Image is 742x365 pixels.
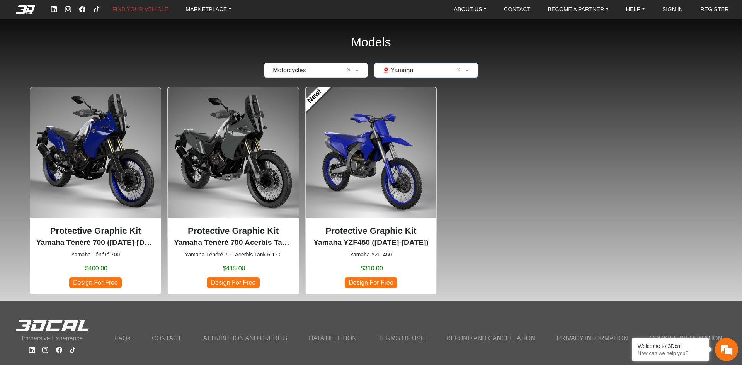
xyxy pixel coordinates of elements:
[147,331,186,345] a: CONTACT
[347,66,353,75] span: Clean Field
[168,87,298,218] img: Ténéré 700 Acerbis Tank 6.1 Gl2019-2024
[623,3,648,15] a: HELP
[85,264,107,273] span: $400.00
[638,343,703,349] div: Welcome to 3Dcal
[299,81,330,112] a: New!
[457,66,463,75] span: Clean Field
[451,3,490,15] a: ABOUT US
[545,3,611,15] a: BECOME A PARTNER
[223,264,245,273] span: $415.00
[167,87,299,294] div: Yamaha Ténéré 700 Acerbis Tank 6.1 Gl
[36,237,155,248] p: Yamaha Ténéré 700 (2019-2024)
[659,3,686,15] a: SIGN IN
[182,3,235,15] a: MARKETPLACE
[697,3,732,15] a: REGISTER
[69,277,122,288] span: Design For Free
[501,3,533,15] a: CONTACT
[174,251,292,259] small: Yamaha Ténéré 700 Acerbis Tank 6.1 Gl
[442,331,540,345] a: REFUND AND CANCELLATION
[36,224,155,238] p: Protective Graphic Kit
[552,331,633,345] a: PRIVACY INFORMATION
[4,242,52,247] span: Conversation
[174,224,292,238] p: Protective Graphic Kit
[345,277,397,288] span: Design For Free
[207,277,259,288] span: Design For Free
[9,40,20,51] div: Navigation go back
[306,87,436,218] img: YZF450null2023-2025
[198,331,292,345] a: ATTRIBUTION AND CREDITS
[15,334,89,343] p: Immersive Experience
[30,87,161,218] img: Ténéré 700null2019-2024
[30,87,161,294] div: Yamaha Ténéré 700
[99,228,147,252] div: Articles
[109,3,171,15] a: FIND YOUR VEHICLE
[361,264,383,273] span: $310.00
[304,331,361,345] a: DATA DELETION
[127,4,145,22] div: Minimize live chat window
[45,91,107,164] span: We're online!
[645,331,727,345] a: COOKIES INFORMATION
[305,87,437,294] div: Yamaha YZF 450
[52,228,100,252] div: FAQs
[312,251,430,259] small: Yamaha YZF 450
[351,25,391,60] h2: Models
[110,331,135,345] a: FAQs
[36,251,155,259] small: Yamaha Ténéré 700
[52,41,141,51] div: Chat with us now
[174,237,292,248] p: Yamaha Ténéré 700 Acerbis Tank 6.1 Gl (2019-2024)
[312,224,430,238] p: Protective Graphic Kit
[4,201,147,228] textarea: Type your message and hit 'Enter'
[374,331,429,345] a: TERMS OF USE
[638,350,703,356] p: How can we help you?
[312,237,430,248] p: Yamaha YZF450 (2023-2025)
